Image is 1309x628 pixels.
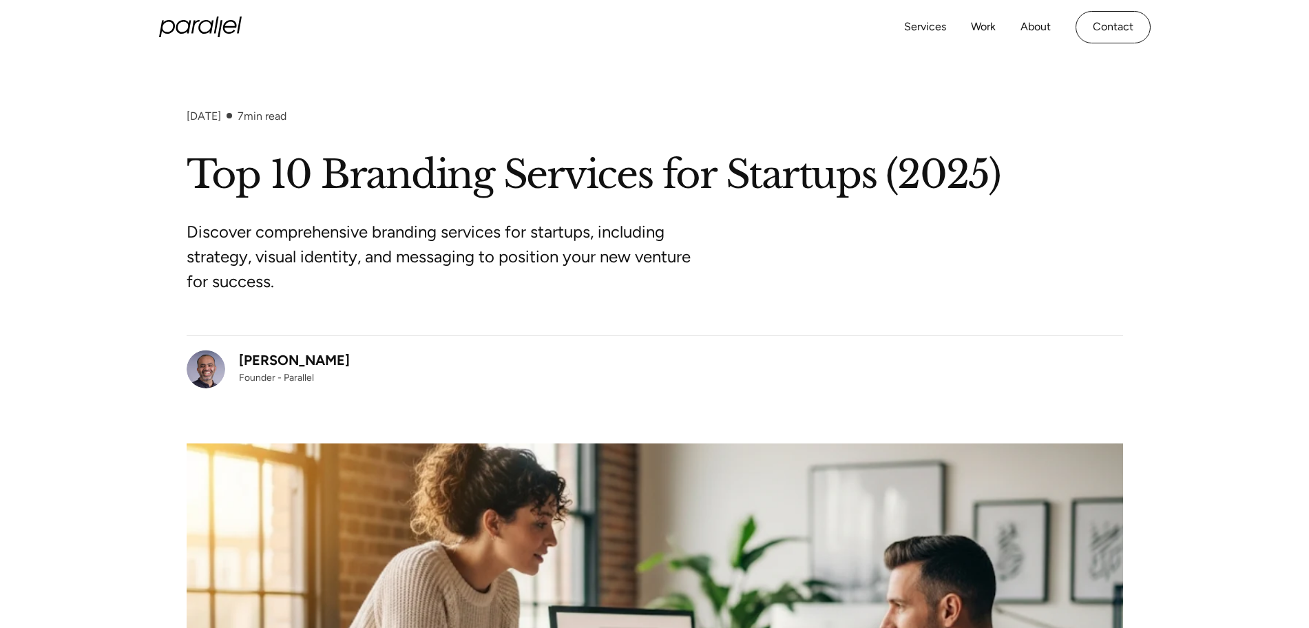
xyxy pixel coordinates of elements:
[159,17,242,37] a: home
[904,17,946,37] a: Services
[187,350,350,388] a: [PERSON_NAME]Founder - Parallel
[187,109,221,123] div: [DATE]
[238,109,244,123] span: 7
[1020,17,1051,37] a: About
[238,109,286,123] div: min read
[187,350,225,388] img: Robin Dhanwani
[239,350,350,370] div: [PERSON_NAME]
[1076,11,1151,43] a: Contact
[187,150,1123,200] h1: Top 10 Branding Services for Startups (2025)
[239,370,350,385] div: Founder - Parallel
[187,220,703,294] p: Discover comprehensive branding services for startups, including strategy, visual identity, and m...
[971,17,996,37] a: Work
